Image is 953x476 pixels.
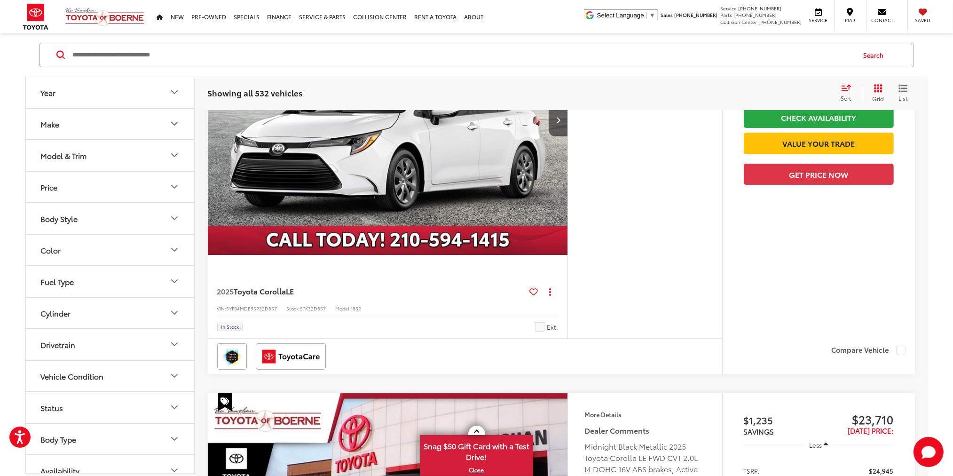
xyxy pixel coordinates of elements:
div: Body Style [169,213,180,224]
button: CylinderCylinder [26,298,195,328]
span: $24,945 [869,466,894,476]
a: 2025Toyota CorollaLE [217,286,526,296]
a: Select Language​ [597,12,655,19]
button: Select sort value [836,84,862,103]
button: ColorColor [26,235,195,265]
div: Fuel Type [169,276,180,287]
button: StatusStatus [26,392,195,423]
div: Drivetrain [169,339,180,350]
button: Actions [542,283,558,300]
div: Status [169,402,180,413]
span: [PHONE_NUMBER] [738,5,781,12]
button: Get Price Now [744,164,894,185]
span: Sort [841,94,851,102]
div: Fuel Type [41,277,74,286]
span: Collision Center [720,18,757,25]
span: Model: [336,305,351,312]
div: Price [41,182,58,191]
span: 2025 [217,286,234,296]
span: 5YFB4MDE9SP32D857 [227,305,277,312]
a: Value Your Trade [744,133,894,154]
button: Body TypeBody Type [26,424,195,454]
button: Fuel TypeFuel Type [26,266,195,297]
div: Body Type [41,435,77,444]
button: Toggle Chat Window [914,437,944,467]
img: Toyota Safety Sense Vic Vaughan Toyota of Boerne Boerne TX [219,345,245,368]
span: Toyota Corolla [234,286,286,296]
div: Model & Trim [41,151,87,160]
div: Status [41,403,63,412]
span: Map [840,17,860,24]
span: Parts [720,11,732,18]
div: Vehicle Condition [41,372,104,381]
span: List [898,94,908,102]
button: MakeMake [26,109,195,139]
span: Service [720,5,737,12]
span: Sales [661,11,673,18]
div: Make [169,119,180,130]
span: SAVINGS [744,426,774,436]
span: Grid [873,95,884,103]
span: Ice Cap [535,322,544,332]
span: Service [808,17,829,24]
span: VIN: [217,305,227,312]
span: $1,235 [744,413,819,427]
button: PricePrice [26,172,195,202]
span: Saved [913,17,933,24]
div: Vehicle Condition [169,371,180,382]
div: Drivetrain [41,340,76,349]
button: DrivetrainDrivetrain [26,329,195,360]
div: Year [169,87,180,98]
span: In Stock [221,325,239,329]
div: Cylinder [169,308,180,319]
button: Less [804,436,833,453]
div: Availability [41,466,80,475]
img: Vic Vaughan Toyota of Boerne [65,7,145,26]
input: Search by Make, Model, or Keyword [72,44,855,66]
img: ToyotaCare Vic Vaughan Toyota of Boerne Boerne TX [258,345,324,368]
div: Make [41,119,60,128]
span: Snag $50 Gift Card with a Test Drive! [421,436,532,465]
span: Less [809,441,822,449]
span: [PHONE_NUMBER] [674,11,717,18]
div: Cylinder [41,309,71,317]
div: Color [41,246,61,254]
div: Color [169,245,180,256]
button: Model & TrimModel & Trim [26,140,195,171]
span: Stock: [287,305,300,312]
span: Ext. [547,323,558,332]
span: 1852 [351,305,362,312]
h5: Dealer Comments [584,425,705,436]
h4: More Details [584,411,705,418]
button: Next image [549,103,567,136]
span: Special [218,393,232,411]
span: [DATE] Price: [848,425,894,436]
a: Check Availability [744,107,894,128]
span: [PHONE_NUMBER] [758,18,802,25]
div: Year [41,88,56,97]
button: YearYear [26,77,195,108]
svg: Start Chat [914,437,944,467]
div: Body Style [41,214,78,223]
span: Select Language [597,12,644,19]
span: dropdown dots [549,288,551,295]
span: LE [286,286,294,296]
span: TSRP: [744,466,760,476]
div: Price [169,182,180,193]
span: Contact [871,17,893,24]
label: Compare Vehicle [832,346,906,355]
button: Vehicle ConditionVehicle Condition [26,361,195,391]
button: Grid View [862,84,891,103]
div: Model & Trim [169,150,180,161]
span: [PHONE_NUMBER] [733,11,777,18]
span: $23,710 [819,412,894,426]
span: STK32D857 [300,305,326,312]
button: List View [891,84,915,103]
button: Body StyleBody Style [26,203,195,234]
button: Search [855,43,898,67]
span: Showing all 532 vehicles [208,87,303,98]
span: ​ [646,12,647,19]
span: ▼ [649,12,655,19]
div: Body Type [169,434,180,445]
